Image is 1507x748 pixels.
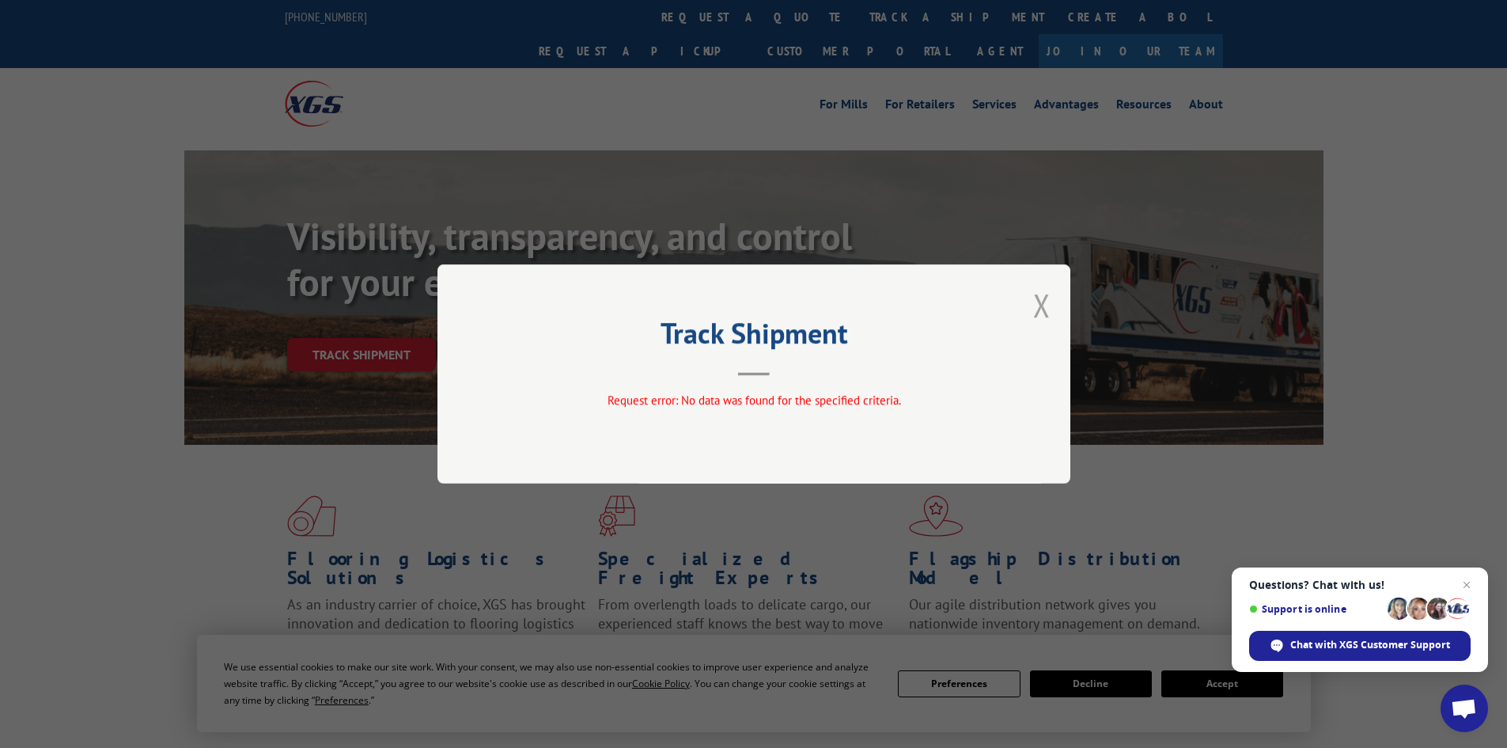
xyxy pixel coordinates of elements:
[517,322,991,352] h2: Track Shipment
[1457,575,1476,594] span: Close chat
[1249,579,1471,591] span: Questions? Chat with us!
[1249,631,1471,661] div: Chat with XGS Customer Support
[1290,638,1450,652] span: Chat with XGS Customer Support
[607,393,900,408] span: Request error: No data was found for the specified criteria.
[1033,284,1051,326] button: Close modal
[1441,685,1488,732] div: Open chat
[1249,603,1382,615] span: Support is online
